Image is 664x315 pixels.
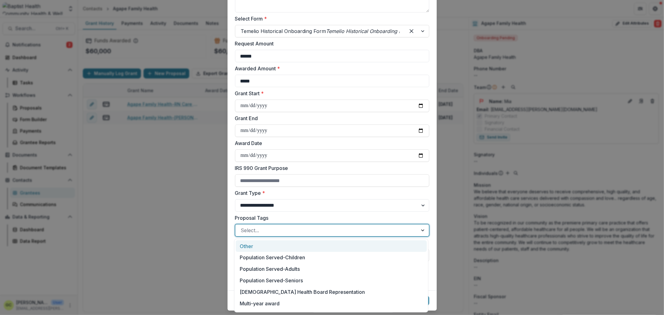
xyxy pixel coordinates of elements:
div: [DEMOGRAPHIC_DATA] Health Board Representation [236,286,427,298]
label: Select Form [235,15,426,22]
div: Population Served-Seniors [236,275,427,286]
label: Proposal Tags [235,214,426,222]
label: Grant Type [235,189,426,197]
div: Population Served-Adults [236,263,427,275]
div: Other [236,240,427,252]
div: Multi-year award [236,298,427,309]
label: Request Amount [235,40,426,47]
label: Grant Start [235,90,426,97]
label: Awarded Amount [235,65,426,72]
label: Award Date [235,139,426,147]
div: Population Served-Children [236,252,427,263]
label: IRS 990 Grant Purpose [235,164,426,172]
div: Clear selected options [407,26,417,36]
label: Grant End [235,115,426,122]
